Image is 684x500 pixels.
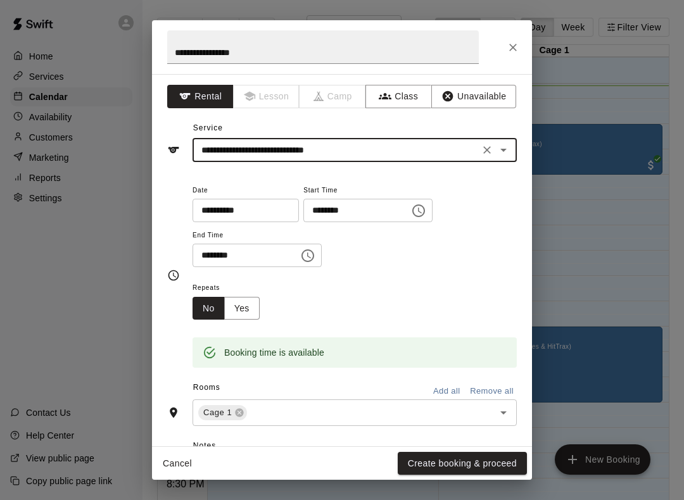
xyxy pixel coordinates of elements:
[365,85,432,108] button: Class
[193,383,220,392] span: Rooms
[167,85,234,108] button: Rental
[167,144,180,156] svg: Service
[295,243,320,268] button: Choose time, selected time is 3:00 PM
[167,269,180,282] svg: Timing
[198,405,247,420] div: Cage 1
[300,85,366,108] span: Camps can only be created in the Services page
[193,199,290,222] input: Choose date, selected date is Aug 12, 2025
[406,198,431,223] button: Choose time, selected time is 2:30 PM
[303,182,433,199] span: Start Time
[398,452,527,475] button: Create booking & proceed
[198,406,237,419] span: Cage 1
[426,382,467,401] button: Add all
[234,85,300,108] span: Lessons must be created in the Services page first
[193,436,517,456] span: Notes
[224,341,324,364] div: Booking time is available
[157,452,198,475] button: Cancel
[431,85,516,108] button: Unavailable
[502,36,524,59] button: Close
[478,141,496,159] button: Clear
[193,182,299,199] span: Date
[495,404,512,422] button: Open
[193,227,322,244] span: End Time
[193,280,270,297] span: Repeats
[167,406,180,419] svg: Rooms
[495,141,512,159] button: Open
[193,123,223,132] span: Service
[193,297,260,320] div: outlined button group
[467,382,517,401] button: Remove all
[224,297,260,320] button: Yes
[193,297,225,320] button: No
